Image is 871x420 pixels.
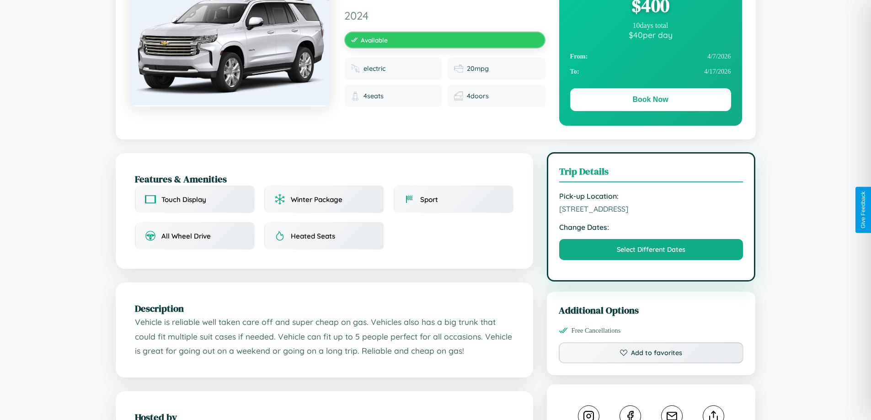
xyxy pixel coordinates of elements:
[860,191,866,229] div: Give Feedback
[559,191,743,201] strong: Pick-up Location:
[570,64,731,79] div: 4 / 17 / 2026
[559,223,743,232] strong: Change Dates:
[559,165,743,182] h3: Trip Details
[454,91,463,101] img: Doors
[291,195,342,204] span: Winter Package
[361,36,388,44] span: Available
[351,64,360,73] img: Fuel type
[363,92,384,100] span: 4 seats
[570,68,579,75] strong: To:
[467,92,489,100] span: 4 doors
[135,172,514,186] h2: Features & Amenities
[559,303,744,317] h3: Additional Options
[420,195,438,204] span: Sport
[570,88,731,111] button: Book Now
[467,64,489,73] span: 20 mpg
[291,232,335,240] span: Heated Seats
[344,9,545,22] span: 2024
[454,64,463,73] img: Fuel efficiency
[570,21,731,30] div: 10 days total
[363,64,385,73] span: electric
[351,91,360,101] img: Seats
[570,53,588,60] strong: From:
[161,232,211,240] span: All Wheel Drive
[135,315,514,358] p: Vehicle is reliable well taken care off and super cheap on gas. Vehicles also has a big trunk tha...
[570,49,731,64] div: 4 / 7 / 2026
[161,195,206,204] span: Touch Display
[559,342,744,363] button: Add to favorites
[559,239,743,260] button: Select Different Dates
[135,302,514,315] h2: Description
[559,204,743,213] span: [STREET_ADDRESS]
[570,30,731,40] div: $ 40 per day
[572,327,621,335] span: Free Cancellations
